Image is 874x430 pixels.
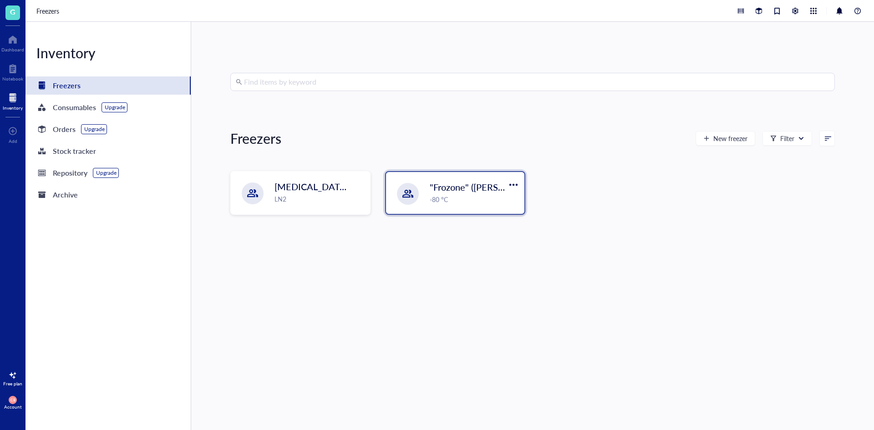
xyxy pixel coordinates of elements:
div: Inventory [3,105,23,111]
div: Repository [53,167,87,179]
a: Archive [25,186,191,204]
a: OrdersUpgrade [25,120,191,138]
div: Free plan [3,381,22,386]
div: Notebook [2,76,23,81]
div: Upgrade [96,169,117,177]
div: Filter [780,133,794,143]
a: Freezers [36,6,61,16]
div: Upgrade [105,104,125,111]
div: Orders [53,123,76,136]
div: Archive [53,188,78,201]
div: Freezers [53,79,81,92]
div: Freezers [230,129,281,147]
a: ConsumablesUpgrade [25,98,191,116]
div: Add [9,138,17,144]
a: Stock tracker [25,142,191,160]
div: Upgrade [84,126,105,133]
a: RepositoryUpgrade [25,164,191,182]
div: Account [4,404,22,410]
span: [MEDICAL_DATA] Storage ([PERSON_NAME]/[PERSON_NAME]) [274,180,538,193]
div: Consumables [53,101,96,114]
a: Dashboard [1,32,24,52]
a: Notebook [2,61,23,81]
button: New freezer [696,131,755,146]
div: Dashboard [1,47,24,52]
span: "Frozone" ([PERSON_NAME]/[PERSON_NAME]) [430,181,625,193]
a: Freezers [25,76,191,95]
div: -80 °C [430,194,519,204]
div: LN2 [274,194,365,204]
div: Stock tracker [53,145,96,157]
span: New freezer [713,135,747,142]
span: G [10,6,15,17]
div: Inventory [25,44,191,62]
a: Inventory [3,91,23,111]
span: CB [10,398,15,402]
